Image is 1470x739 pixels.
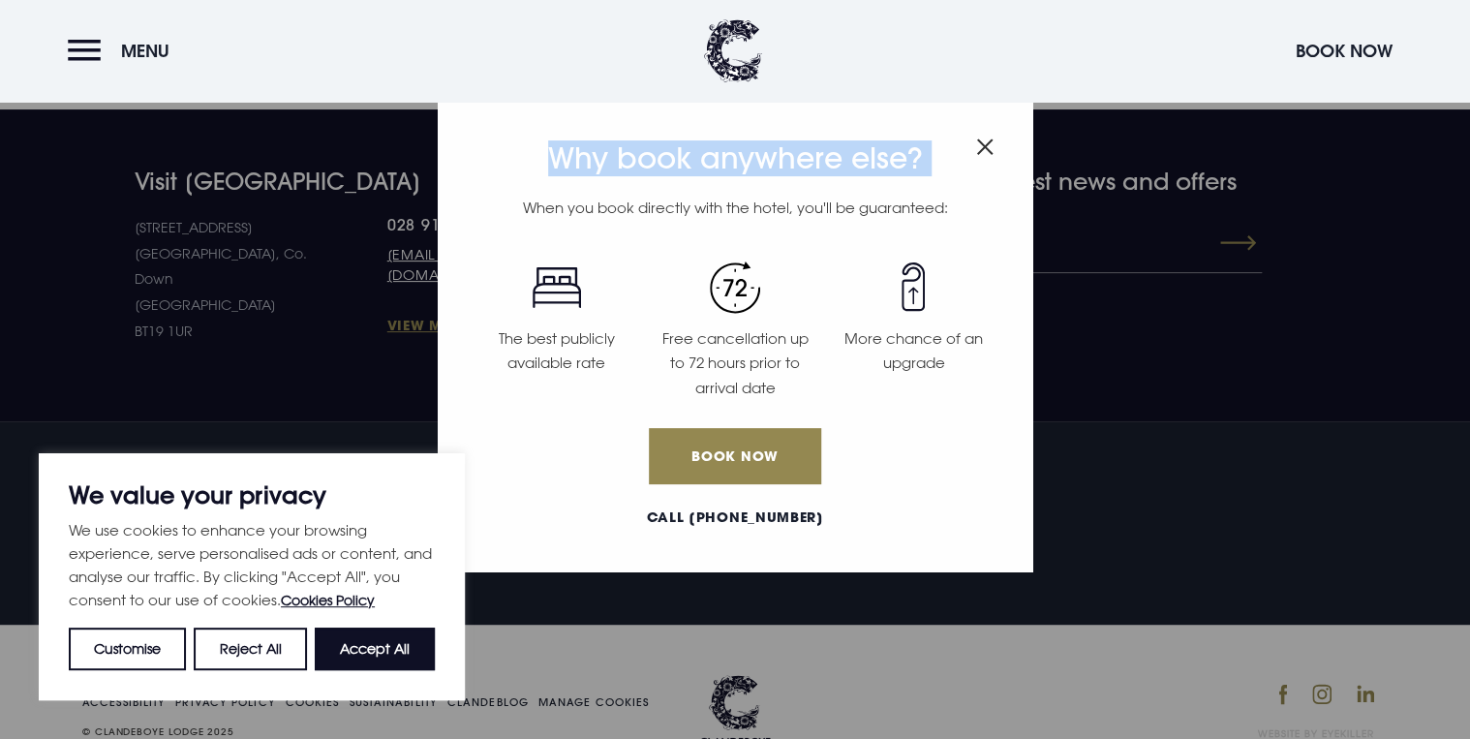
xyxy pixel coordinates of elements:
[478,326,633,376] p: The best publicly available rate
[69,628,186,670] button: Customise
[704,19,762,82] img: Clandeboye Lodge
[467,141,1002,176] h3: Why book anywhere else?
[649,428,821,484] a: Book Now
[836,326,991,376] p: More chance of an upgrade
[976,128,994,159] button: Close modal
[68,30,179,72] button: Menu
[69,518,435,612] p: We use cookies to enhance your browsing experience, serve personalised ads or content, and analys...
[39,453,465,700] div: We value your privacy
[194,628,306,670] button: Reject All
[69,483,435,507] p: We value your privacy
[1286,30,1402,72] button: Book Now
[315,628,435,670] button: Accept All
[467,196,1002,221] p: When you book directly with the hotel, you'll be guaranteed:
[467,508,1002,528] a: Call [PHONE_NUMBER]
[658,326,812,401] p: Free cancellation up to 72 hours prior to arrival date
[281,592,375,608] a: Cookies Policy
[121,40,169,62] span: Menu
